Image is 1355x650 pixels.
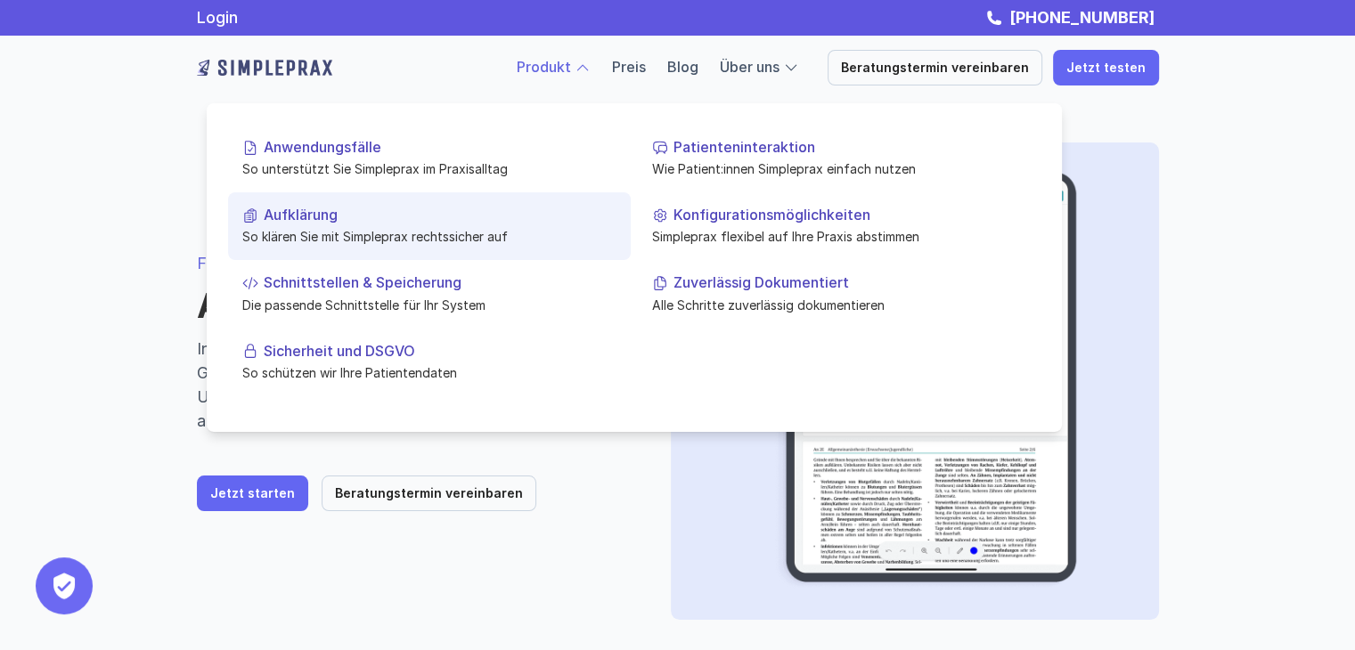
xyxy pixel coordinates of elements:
[210,486,295,501] p: Jetzt starten
[638,260,1041,328] a: Zuverlässig DokumentiertAlle Schritte zuverlässig dokumentieren
[264,342,616,359] p: Sicherheit und DSGVO
[197,251,628,275] p: FEATURE
[673,139,1026,156] p: Patienteninteraktion
[1053,50,1159,85] a: Jetzt testen
[612,58,646,76] a: Preis
[638,192,1041,260] a: KonfigurationsmöglichkeitenSimpleprax flexibel auf Ihre Praxis abstimmen
[667,58,698,76] a: Blog
[720,58,780,76] a: Über uns
[228,192,631,260] a: AufklärungSo klären Sie mit Simpleprax rechtssicher auf
[197,286,628,327] h1: Aufklärung
[1009,8,1155,27] strong: [PHONE_NUMBER]
[673,274,1026,291] p: Zuverlässig Dokumentiert
[828,50,1042,85] a: Beratungstermin vereinbaren
[652,159,1026,178] p: Wie Patient:innen Simpleprax einfach nutzen
[264,274,616,291] p: Schnittstellen & Speicherung
[197,8,238,27] a: Login
[242,227,616,246] p: So klären Sie mit Simpleprax rechtssicher auf
[264,207,616,223] p: Aufklärung
[638,125,1041,192] a: PatienteninteraktionWie Patient:innen Simpleprax einfach nutzen
[242,363,616,382] p: So schützen wir Ihre Patientendaten
[652,295,1026,313] p: Alle Schritte zuverlässig dokumentieren
[242,159,616,178] p: So unterstützt Sie Simpleprax im Praxisalltag
[242,295,616,313] p: Die passende Schnittstelle für Ihr System
[197,337,628,433] p: In Kooperation mit Thieme, Medudoc und dem Deutschen Grünen Kreuz – Ihre Patienten erhalten geprü...
[228,260,631,328] a: Schnittstellen & SpeicherungDie passende Schnittstelle für Ihr System
[322,475,536,511] a: Beratungstermin vereinbaren
[517,58,571,76] a: Produkt
[197,475,308,511] a: Jetzt starten
[652,227,1026,246] p: Simpleprax flexibel auf Ihre Praxis abstimmen
[841,61,1029,76] p: Beratungstermin vereinbaren
[335,486,523,501] p: Beratungstermin vereinbaren
[228,125,631,192] a: AnwendungsfälleSo unterstützt Sie Simpleprax im Praxisalltag
[228,328,631,395] a: Sicherheit und DSGVOSo schützen wir Ihre Patientendaten
[264,139,616,156] p: Anwendungsfälle
[673,207,1026,223] p: Konfigurationsmöglichkeiten
[1005,8,1159,27] a: [PHONE_NUMBER]
[1066,61,1146,76] p: Jetzt testen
